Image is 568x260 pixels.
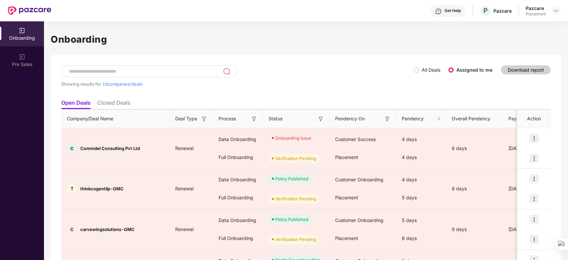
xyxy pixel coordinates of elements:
[493,8,512,14] div: Pazcare
[501,65,551,74] button: Download report
[213,211,263,229] div: Data Onboarding
[526,5,546,11] div: Pazcare
[396,171,446,189] div: 4 days
[61,99,91,109] li: Open Deals
[503,110,553,128] th: Payment Done
[335,115,365,122] span: Pendency On
[275,195,316,202] div: Verification Pending
[526,11,546,17] div: Placement
[529,194,539,203] img: icon
[335,136,376,142] span: Customer Success
[402,115,436,122] span: Pendency
[275,155,316,162] div: Verification Pending
[269,115,283,122] span: Status
[275,236,316,243] div: Verification Pending
[213,171,263,189] div: Data Onboarding
[446,226,503,233] div: 9 days
[97,99,130,109] li: Closed Deals
[396,229,446,247] div: 6 days
[62,110,170,128] th: Company/Deal Name
[170,186,199,191] span: Renewal
[503,185,553,192] div: [DATE]
[517,110,551,128] th: Action
[508,115,542,122] span: Payment Done
[335,195,358,200] span: Placement
[170,145,199,151] span: Renewal
[483,7,488,15] span: P
[503,226,553,233] div: [DATE]
[529,134,539,143] img: icon
[175,115,197,122] span: Deal Type
[201,116,208,122] img: svg+xml;base64,PHN2ZyB3aWR0aD0iMTYiIGhlaWdodD0iMTYiIHZpZXdCb3g9IjAgMCAxNiAxNiIgZmlsbD0ibm9uZSIgeG...
[19,54,25,60] img: svg+xml;base64,PHN2ZyB3aWR0aD0iMjAiIGhlaWdodD0iMjAiIHZpZXdCb3g9IjAgMCAyMCAyMCIgZmlsbD0ibm9uZSIgeG...
[51,32,561,47] h1: Onboarding
[170,226,199,232] span: Renewal
[335,154,358,160] span: Placement
[529,154,539,163] img: icon
[396,211,446,229] div: 5 days
[67,184,77,194] div: T
[446,145,503,152] div: 6 days
[251,116,258,122] img: svg+xml;base64,PHN2ZyB3aWR0aD0iMTYiIGhlaWdodD0iMTYiIHZpZXdCb3g9IjAgMCAxNiAxNiIgZmlsbD0ibm9uZSIgeG...
[529,235,539,244] img: icon
[335,177,383,182] span: Customer Onboarding
[446,185,503,192] div: 8 days
[384,116,391,122] img: svg+xml;base64,PHN2ZyB3aWR0aD0iMTYiIGhlaWdodD0iMTYiIHZpZXdCb3g9IjAgMCAxNiAxNiIgZmlsbD0ibm9uZSIgeG...
[67,224,77,234] div: C
[317,116,324,122] img: svg+xml;base64,PHN2ZyB3aWR0aD0iMTYiIGhlaWdodD0iMTYiIHZpZXdCb3g9IjAgMCAxNiAxNiIgZmlsbD0ibm9uZSIgeG...
[8,6,51,15] img: New Pazcare Logo
[223,67,231,75] img: svg+xml;base64,PHN2ZyB3aWR0aD0iMjQiIGhlaWdodD0iMjUiIHZpZXdCb3g9IjAgMCAyNCAyNSIgZmlsbD0ibm9uZSIgeG...
[396,148,446,166] div: 4 days
[213,130,263,148] div: Data Onboarding
[446,110,503,128] th: Overall Pendency
[422,67,440,73] label: All Deals
[275,135,311,141] div: Onboarding Issue
[213,229,263,247] div: Full Onboarding
[80,227,135,232] span: carvewingsolutions-GMC
[67,143,77,153] div: C
[213,189,263,207] div: Full Onboarding
[19,27,25,34] img: svg+xml;base64,PHN2ZyB3aWR0aD0iMjAiIGhlaWdodD0iMjAiIHZpZXdCb3g9IjAgMCAyMCAyMCIgZmlsbD0ibm9uZSIgeG...
[275,216,308,223] div: Policy Published
[213,148,263,166] div: Full Onboarding
[396,189,446,207] div: 5 days
[335,235,358,241] span: Placement
[396,110,446,128] th: Pendency
[335,217,383,223] span: Customer Onboarding
[80,146,140,151] span: Commdel Consulting Pvt Ltd
[102,81,143,87] span: 10 companies/deals
[275,175,308,182] div: Policy Published
[503,145,553,152] div: [DATE]
[529,215,539,224] img: icon
[435,8,442,15] img: svg+xml;base64,PHN2ZyBpZD0iSGVscC0zMngzMiIgeG1sbnM9Imh0dHA6Ly93d3cudzMub3JnLzIwMDAvc3ZnIiB3aWR0aD...
[456,67,492,73] label: Assigned to me
[444,8,461,13] div: Get Help
[553,8,559,13] img: svg+xml;base64,PHN2ZyBpZD0iRHJvcGRvd24tMzJ4MzIiIHhtbG5zPSJodHRwOi8vd3d3LnczLm9yZy8yMDAwL3N2ZyIgd2...
[396,130,446,148] div: 4 days
[529,174,539,183] img: icon
[219,115,236,122] span: Process
[80,186,124,191] span: thinkcogentllp-GMC
[61,81,414,87] div: Showing results for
